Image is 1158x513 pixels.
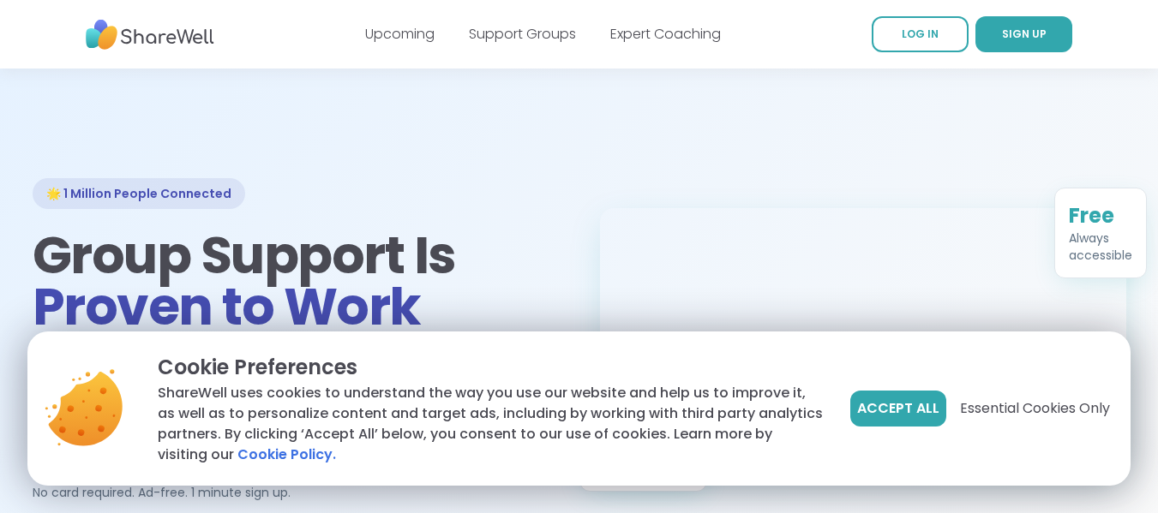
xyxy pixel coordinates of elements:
a: Cookie Policy. [237,444,336,465]
h1: Group Support Is [33,230,559,332]
button: Accept All [850,391,946,427]
a: SIGN UP [975,16,1072,52]
div: 🌟 1 Million People Connected [33,178,245,209]
div: Free [1069,202,1132,230]
span: Proven to Work [33,271,421,343]
span: SIGN UP [1002,27,1047,41]
a: Support Groups [469,24,576,44]
span: Essential Cookies Only [960,398,1110,419]
a: LOG IN [872,16,969,52]
span: LOG IN [902,27,939,41]
img: ShareWell Nav Logo [86,11,214,58]
div: Always accessible [1069,230,1132,264]
a: Upcoming [365,24,435,44]
p: ShareWell uses cookies to understand the way you use our website and help us to improve it, as we... [158,383,823,465]
span: Accept All [857,398,939,419]
p: No card required. Ad-free. 1 minute sign up. [33,484,559,501]
a: Expert Coaching [610,24,721,44]
p: Cookie Preferences [158,352,823,383]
